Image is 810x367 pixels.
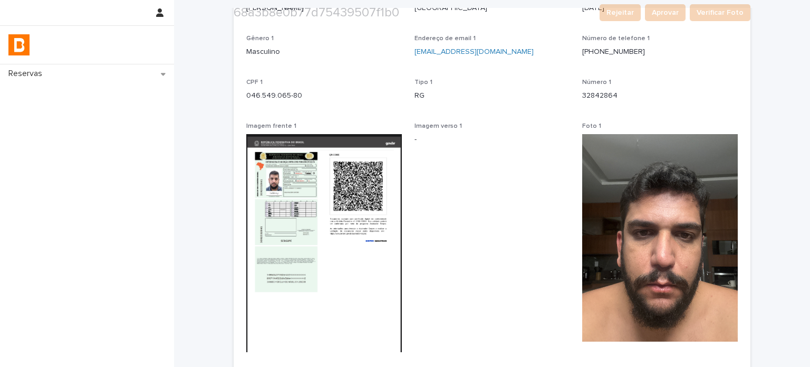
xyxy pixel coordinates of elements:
[582,123,601,129] span: Foto 1
[582,134,738,342] img: image.jpg
[414,35,476,42] span: Endereço de email 1
[4,69,51,79] p: Reservas
[697,7,744,18] span: Verificar Foto
[582,90,738,101] p: 32842864
[246,79,263,86] span: CPF 1
[246,90,402,101] p: 046.549.065-80
[8,34,30,55] img: zVaNuJHRTjyIjT5M9Xd5
[600,4,641,21] button: Rejeitar
[690,4,750,21] button: Verificar Foto
[645,4,686,21] button: Aprovar
[246,46,402,58] p: Masculino
[246,123,296,129] span: Imagem frente 1
[414,48,534,55] a: [EMAIL_ADDRESS][DOMAIN_NAME]
[234,5,399,21] h2: 68a3b8e0b77d75439507f1b0
[582,79,611,86] span: Número 1
[582,48,645,55] a: [PHONE_NUMBER]
[606,7,634,18] span: Rejeitar
[246,134,402,352] img: IMG_0734.jpeg
[414,134,570,145] p: -
[652,7,679,18] span: Aprovar
[582,35,650,42] span: Número de telefone 1
[246,35,274,42] span: Gênero 1
[414,90,570,101] p: RG
[414,79,432,86] span: Tipo 1
[414,123,462,129] span: Imagem verso 1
